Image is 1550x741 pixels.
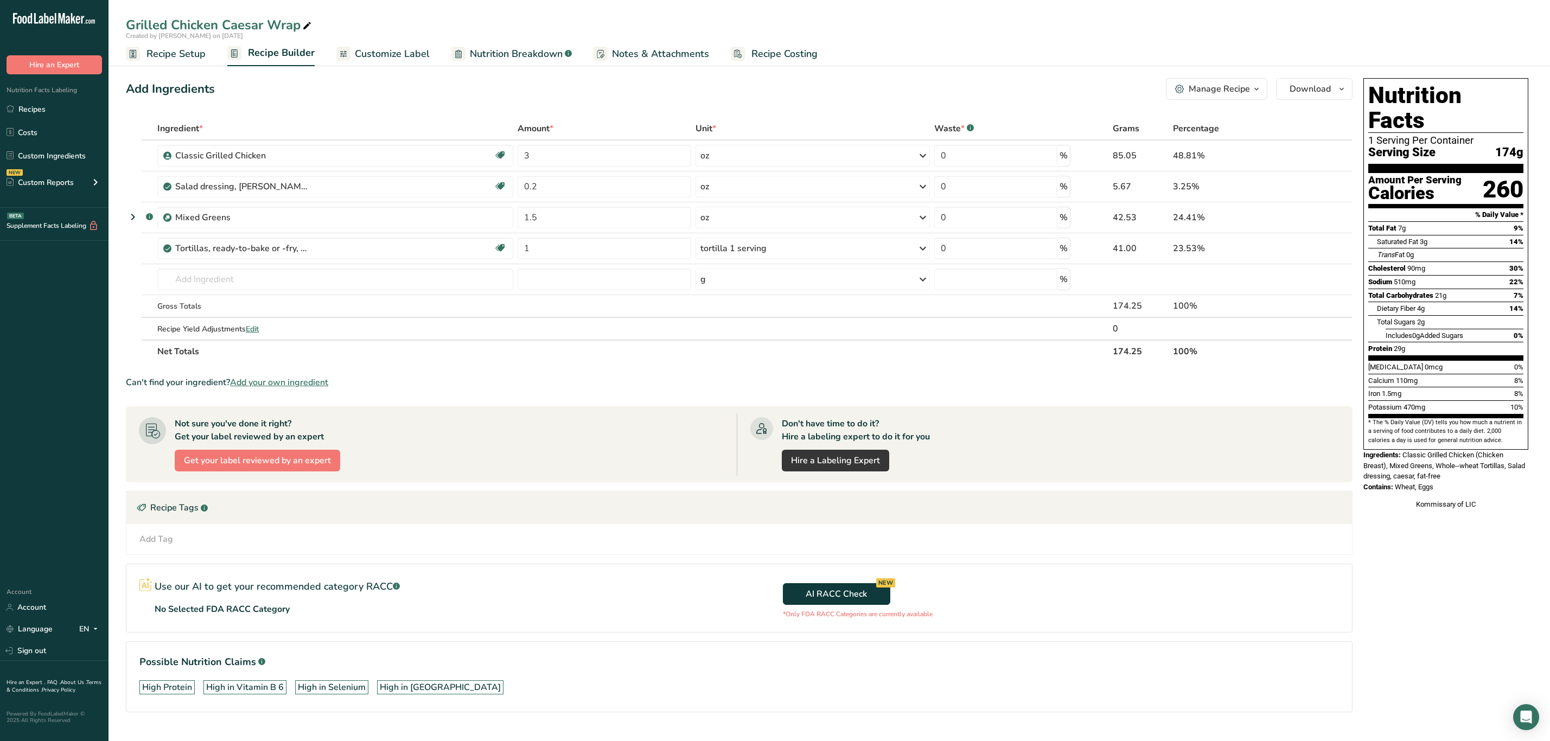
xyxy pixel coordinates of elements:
span: 7% [1514,291,1523,299]
span: [MEDICAL_DATA] [1368,363,1423,371]
span: Total Sugars [1377,318,1415,326]
div: Custom Reports [7,177,74,188]
a: Notes & Attachments [594,42,709,66]
span: 90mg [1407,264,1425,272]
span: Includes Added Sugars [1386,331,1463,340]
div: High in Vitamin B 6 [206,681,284,694]
div: g [700,273,706,286]
div: oz [700,211,709,224]
div: Tortillas, ready-to-bake or -fry, whole wheat [175,242,311,255]
a: Hire a Labeling Expert [782,450,889,471]
span: 0% [1514,331,1523,340]
div: 3.25% [1173,180,1289,193]
div: tortilla 1 serving [700,242,767,255]
span: 470mg [1404,403,1425,411]
a: Recipe Setup [126,42,206,66]
a: Language [7,619,53,638]
span: 0mcg [1425,363,1443,371]
div: 100% [1173,299,1289,312]
div: Salad dressing, [PERSON_NAME], fat-free [175,180,311,193]
div: 41.00 [1113,242,1169,255]
span: 22% [1509,278,1523,286]
a: About Us . [60,679,86,686]
span: Cholesterol [1368,264,1406,272]
div: NEW [876,578,895,587]
div: 85.05 [1113,149,1169,162]
span: 9% [1514,224,1523,232]
span: 7g [1398,224,1406,232]
span: Total Carbohydrates [1368,291,1433,299]
div: Powered By FoodLabelMaker © 2025 All Rights Reserved [7,711,102,724]
span: AI RACC Check [806,587,867,601]
span: Download [1290,82,1331,95]
button: Hire an Expert [7,55,102,74]
span: 1.5mg [1382,389,1401,398]
span: Iron [1368,389,1380,398]
div: 0 [1113,322,1169,335]
span: 174g [1495,146,1523,159]
div: Add Ingredients [126,80,215,98]
div: High in [GEOGRAPHIC_DATA] [380,681,501,694]
span: 510mg [1394,278,1415,286]
span: 0g [1412,331,1420,340]
span: 2g [1417,318,1425,326]
span: Dietary Fiber [1377,304,1415,312]
div: Classic Grilled Chicken [175,149,311,162]
span: Potassium [1368,403,1402,411]
th: 174.25 [1111,340,1171,362]
div: Calories [1368,186,1462,201]
span: Notes & Attachments [612,47,709,61]
p: Use our AI to get your recommended category RACC [155,579,400,594]
div: High Protein [142,681,192,694]
span: 10% [1510,403,1523,411]
div: 48.81% [1173,149,1289,162]
th: Net Totals [155,340,1111,362]
section: % Daily Value * [1368,208,1523,221]
img: Sub Recipe [163,214,171,222]
a: Hire an Expert . [7,679,45,686]
span: 110mg [1396,376,1418,385]
span: Recipe Setup [146,47,206,61]
div: High in Selenium [298,681,366,694]
span: Nutrition Breakdown [470,47,563,61]
span: Contains: [1363,483,1393,491]
a: Customize Label [336,42,430,66]
div: 24.41% [1173,211,1289,224]
i: Trans [1377,251,1395,259]
div: EN [79,623,102,636]
section: * The % Daily Value (DV) tells you how much a nutrient in a serving of food contributes to a dail... [1368,418,1523,445]
span: 21g [1435,291,1446,299]
span: Serving Size [1368,146,1436,159]
span: Protein [1368,344,1392,353]
span: 0g [1406,251,1414,259]
div: Gross Totals [157,301,513,312]
a: Recipe Builder [227,41,315,67]
span: 4g [1417,304,1425,312]
div: NEW [7,169,23,176]
span: Get your label reviewed by an expert [184,454,331,467]
span: 0% [1514,363,1523,371]
button: Manage Recipe [1166,78,1267,100]
input: Add Ingredient [157,269,513,290]
span: Amount [518,122,553,135]
div: 174.25 [1113,299,1169,312]
a: Terms & Conditions . [7,679,101,694]
div: 5.67 [1113,180,1169,193]
span: Ingredient [157,122,203,135]
div: oz [700,180,709,193]
div: Add Tag [139,533,173,546]
div: Recipe Yield Adjustments [157,323,513,335]
span: Grams [1113,122,1139,135]
div: Not sure you've done it right? Get your label reviewed by an expert [175,417,324,443]
span: Saturated Fat [1377,238,1418,246]
div: Grilled Chicken Caesar Wrap [126,15,314,35]
div: 260 [1483,175,1523,204]
span: 14% [1509,238,1523,246]
span: Percentage [1173,122,1219,135]
button: Get your label reviewed by an expert [175,450,340,471]
div: Kommissary of LIC [1363,499,1528,510]
span: Created by [PERSON_NAME] on [DATE] [126,31,243,40]
span: Calcium [1368,376,1394,385]
button: AI RACC Check NEW [783,583,890,605]
p: No Selected FDA RACC Category [155,603,290,616]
